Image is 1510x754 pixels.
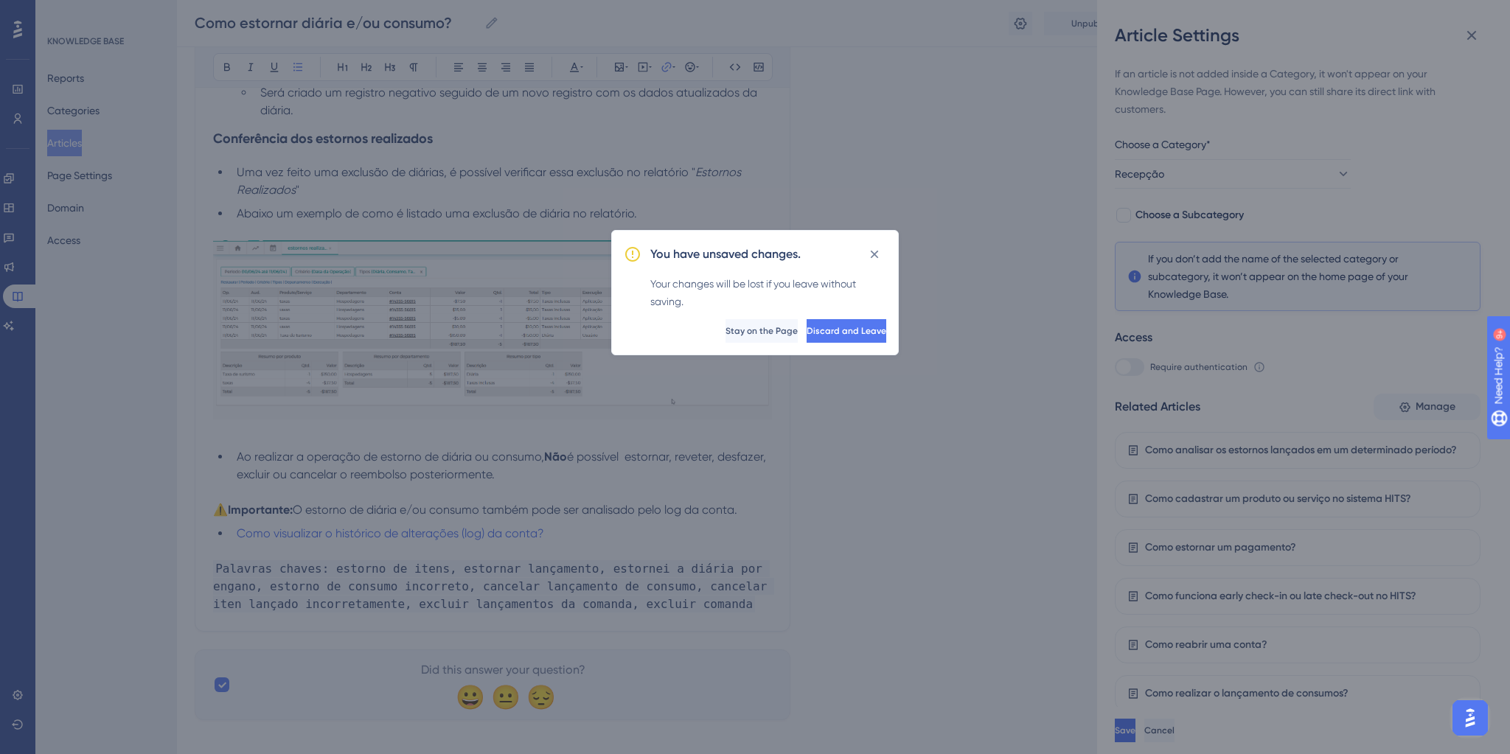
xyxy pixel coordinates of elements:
span: Stay on the Page [726,325,798,337]
div: Your changes will be lost if you leave without saving. [650,275,886,310]
span: Need Help? [35,4,92,21]
span: Discard and Leave [807,325,886,337]
iframe: UserGuiding AI Assistant Launcher [1448,696,1492,740]
h2: You have unsaved changes. [650,245,801,263]
div: 9+ [100,7,109,19]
